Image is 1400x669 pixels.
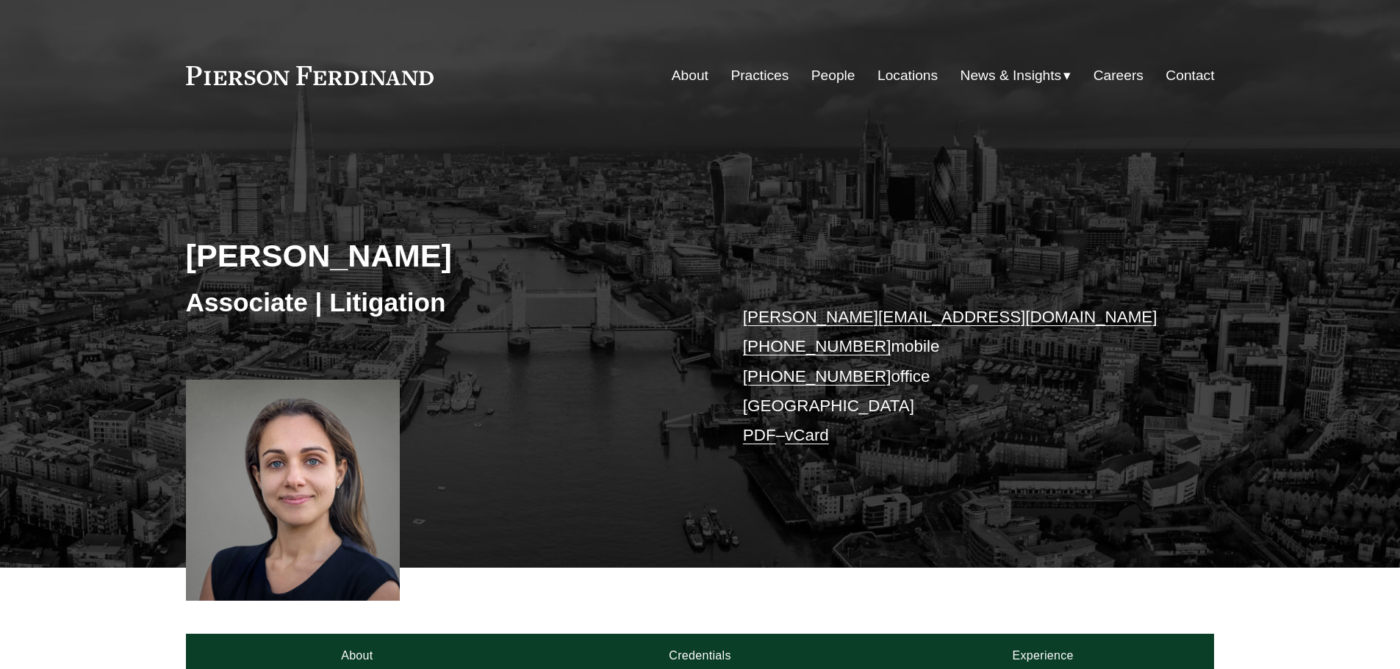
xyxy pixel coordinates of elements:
a: [PHONE_NUMBER] [743,337,891,355]
a: Contact [1166,62,1214,90]
a: Careers [1094,62,1144,90]
a: Locations [877,62,938,90]
a: folder dropdown [961,62,1071,90]
span: News & Insights [961,63,1062,89]
a: [PHONE_NUMBER] [743,367,891,386]
a: About [672,62,708,90]
a: PDF [743,426,776,444]
h2: [PERSON_NAME] [186,236,700,275]
a: vCard [785,426,829,444]
a: People [811,62,855,90]
p: mobile office [GEOGRAPHIC_DATA] – [743,303,1171,451]
h3: Associate | Litigation [186,286,700,319]
a: Practices [730,62,789,90]
a: [PERSON_NAME][EMAIL_ADDRESS][DOMAIN_NAME] [743,308,1157,326]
